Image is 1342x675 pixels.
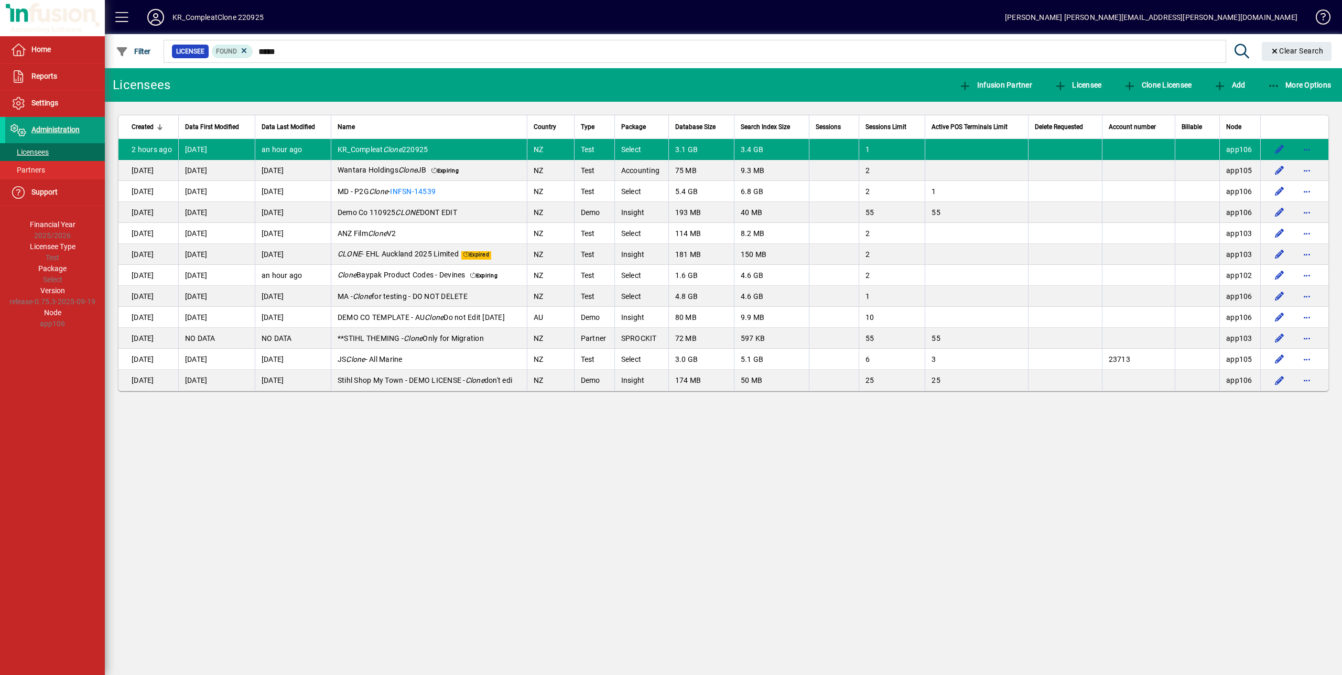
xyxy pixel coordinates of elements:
[118,244,178,265] td: [DATE]
[614,349,668,370] td: Select
[668,265,734,286] td: 1.6 GB
[338,187,436,196] span: MD - P2G -
[527,202,574,223] td: NZ
[178,160,255,181] td: [DATE]
[614,244,668,265] td: Insight
[338,355,403,363] span: JS - All Marine
[1298,309,1315,326] button: More options
[614,370,668,391] td: Insight
[338,250,459,258] span: - EHL Auckland 2025 Limited
[1298,351,1315,368] button: More options
[614,139,668,160] td: Select
[925,370,1027,391] td: 25
[1226,313,1252,322] span: app106.prod.infusionbusinesssoftware.com
[31,45,51,53] span: Home
[668,223,734,244] td: 114 MB
[395,208,419,217] em: CLONE
[5,37,105,63] a: Home
[38,264,67,273] span: Package
[262,121,315,133] span: Data Last Modified
[527,244,574,265] td: NZ
[668,328,734,349] td: 72 MB
[574,286,614,307] td: Test
[956,76,1035,94] button: Infusion Partner
[255,307,331,328] td: [DATE]
[1211,76,1248,94] button: Add
[369,187,388,196] em: Clone
[1226,355,1252,363] span: app105.prod.infusionbusinesssoftware.com
[255,244,331,265] td: [DATE]
[118,328,178,349] td: [DATE]
[1054,81,1102,89] span: Licensee
[118,370,178,391] td: [DATE]
[527,307,574,328] td: AU
[614,286,668,307] td: Select
[255,370,331,391] td: [DATE]
[1271,225,1288,242] button: Edit
[816,121,841,133] span: Sessions
[668,349,734,370] td: 3.0 GB
[118,160,178,181] td: [DATE]
[527,349,574,370] td: NZ
[1271,267,1288,284] button: Edit
[5,143,105,161] a: Licensees
[30,220,75,229] span: Financial Year
[1182,121,1202,133] span: Billable
[132,121,172,133] div: Created
[1226,250,1252,259] span: app103.prod.infusionbusinesssoftware.com
[216,48,237,55] span: Found
[932,121,1021,133] div: Active POS Terminals Limit
[132,121,154,133] span: Created
[118,223,178,244] td: [DATE]
[118,202,178,223] td: [DATE]
[178,370,255,391] td: [DATE]
[574,181,614,202] td: Test
[338,376,512,384] span: Stihl Shop My Town - DEMO LICENSE - don't edi
[734,139,809,160] td: 3.4 GB
[614,307,668,328] td: Insight
[368,229,387,238] em: Clone
[1121,76,1194,94] button: Clone Licensee
[1226,121,1241,133] span: Node
[859,181,925,202] td: 2
[1298,141,1315,158] button: More options
[527,286,574,307] td: NZ
[1298,183,1315,200] button: More options
[574,160,614,181] td: Test
[734,160,809,181] td: 9.3 MB
[865,121,918,133] div: Sessions Limit
[668,160,734,181] td: 75 MB
[859,244,925,265] td: 2
[390,187,436,196] a: INFSN-14539
[574,139,614,160] td: Test
[959,81,1032,89] span: Infusion Partner
[178,328,255,349] td: NO DATA
[338,121,355,133] span: Name
[1271,141,1288,158] button: Edit
[925,202,1027,223] td: 55
[614,202,668,223] td: Insight
[353,292,372,301] em: Clone
[139,8,172,27] button: Profile
[668,286,734,307] td: 4.8 GB
[925,181,1027,202] td: 1
[734,307,809,328] td: 9.9 MB
[614,181,668,202] td: Select
[255,286,331,307] td: [DATE]
[1271,288,1288,305] button: Edit
[734,286,809,307] td: 4.6 GB
[338,271,356,279] em: Clone
[176,46,204,57] span: Licensee
[404,334,423,342] em: Clone
[1271,246,1288,263] button: Edit
[5,179,105,206] a: Support
[255,181,331,202] td: [DATE]
[925,328,1027,349] td: 55
[178,181,255,202] td: [DATE]
[1226,292,1252,301] span: app106.prod.infusionbusinesssoftware.com
[338,313,505,322] span: DEMO CO TEMPLATE - AU Do not Edit [DATE]
[338,292,468,301] span: MA - for testing - DO NOT DELETE
[581,121,594,133] span: Type
[1226,166,1252,175] span: app105.prod.infusionbusinesssoftware.com
[1109,121,1168,133] div: Account number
